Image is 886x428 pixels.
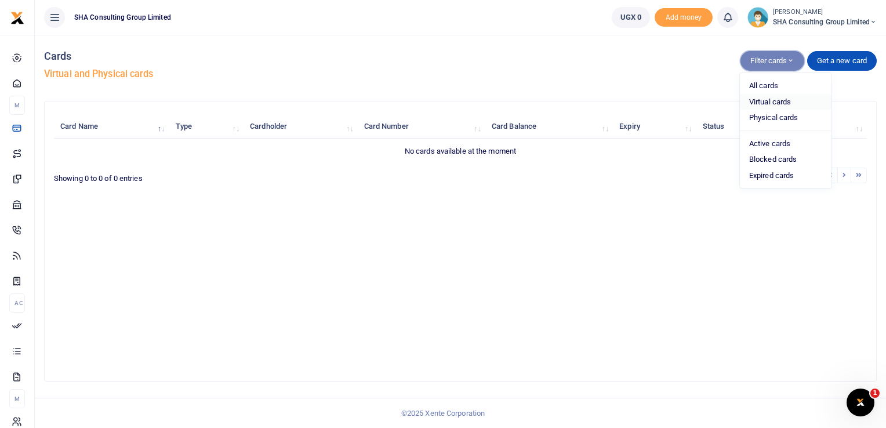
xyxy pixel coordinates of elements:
[54,166,388,184] div: Showing 0 to 0 of 0 entries
[358,114,485,139] th: Card Number: activate to sort column ascending
[740,168,831,184] a: Expired cards
[747,7,877,28] a: profile-user [PERSON_NAME] SHA Consulting Group Limited
[44,68,877,80] h5: Virtual and Physical cards
[740,151,831,168] a: Blocked cards
[870,389,880,398] span: 1
[169,114,244,139] th: Type: activate to sort column ascending
[9,389,25,408] li: M
[485,114,613,139] th: Card Balance: activate to sort column ascending
[613,114,696,139] th: Expiry: activate to sort column ascending
[655,12,713,21] a: Add money
[847,389,874,416] iframe: Intercom live chat
[612,7,651,28] a: UGX 0
[70,12,176,23] span: SHA Consulting Group Limited
[620,12,642,23] span: UGX 0
[740,110,831,126] a: Physical cards
[10,11,24,25] img: logo-small
[10,13,24,21] a: logo-small logo-large logo-large
[44,50,877,63] h4: Cards
[655,8,713,27] span: Add money
[607,7,655,28] li: Wallet ballance
[54,114,169,139] th: Card Name: activate to sort column descending
[747,7,768,28] img: profile-user
[807,51,877,71] a: Get a new card
[9,96,25,115] li: M
[696,114,782,139] th: Status: activate to sort column ascending
[740,94,831,110] a: Virtual cards
[9,293,25,313] li: Ac
[54,139,867,163] td: No cards available at the moment
[655,8,713,27] li: Toup your wallet
[740,78,831,94] a: All cards
[773,8,877,17] small: [PERSON_NAME]
[740,136,831,152] a: Active cards
[740,51,804,71] button: Filter cards
[773,17,877,27] span: SHA Consulting Group Limited
[244,114,358,139] th: Cardholder: activate to sort column ascending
